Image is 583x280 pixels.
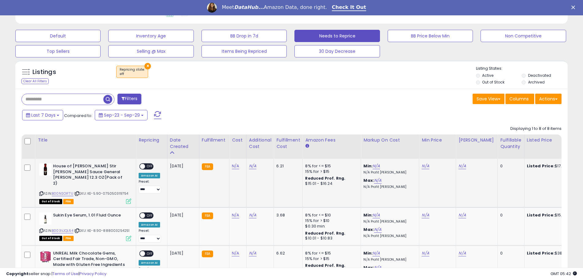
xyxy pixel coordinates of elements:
img: 41tor7u7H+L._SL40_.jpg [39,163,52,176]
button: Save View [473,94,504,104]
button: 30 Day Decrease [294,45,380,57]
span: OFF [145,251,155,256]
b: Min: [363,250,373,256]
span: Repricing state : [120,67,145,76]
div: Listed Price [527,137,580,143]
button: Actions [535,94,562,104]
button: Needs to Reprice [294,30,380,42]
div: Cost [232,137,244,143]
div: 0 [500,212,519,218]
b: Reduced Prof. Rng. [305,176,345,181]
th: The percentage added to the cost of goods (COGS) that forms the calculator for Min & Max prices. [361,134,419,159]
div: $15.99 [527,212,578,218]
b: Min: [363,163,373,169]
div: Displaying 1 to 8 of 8 items [510,126,562,132]
div: [DATE] [170,251,194,256]
b: Max: [363,227,374,232]
a: N/A [458,250,466,256]
div: $38.34 [527,251,578,256]
div: 15% for > $15 [305,169,356,174]
div: ASIN: [39,212,131,240]
div: Close [571,6,577,9]
label: Deactivated [528,73,551,78]
div: 8% for <= $10 [305,212,356,218]
a: N/A [249,250,256,256]
a: N/A [458,163,466,169]
span: | SKU: KE-5.90-075050319754 [74,191,128,196]
img: 31ylBpBz+MS._SL40_.jpg [39,212,52,225]
label: Out of Stock [482,80,504,85]
button: Non Competitive [481,30,566,42]
b: Listed Price: [527,163,555,169]
div: Fulfillable Quantity [500,137,521,150]
strong: Copyright [6,271,29,277]
a: Check It Out [332,4,366,11]
span: All listings that are currently out of stock and unavailable for purchase on Amazon [39,236,62,241]
div: 0 [500,251,519,256]
a: Terms of Use [52,271,79,277]
small: FBA [202,212,213,219]
div: Title [38,137,133,143]
button: Top Sellers [15,45,101,57]
small: FBA [202,163,213,170]
i: DataHub... [234,4,264,10]
button: Selling @ Max [108,45,194,57]
span: Columns [509,96,529,102]
span: Sep-23 - Sep-29 [104,112,140,118]
a: B003VJQL64 [52,228,73,233]
img: Profile image for Georgie [207,3,217,13]
button: Last 7 Days [22,110,63,120]
div: Preset: [139,180,163,193]
div: $17.99 [527,163,578,169]
b: Listed Price: [527,250,555,256]
b: Sukin Eye Serum, 1.01 Fluid Ounce [53,212,128,220]
button: Columns [505,94,534,104]
button: Inventory Age [108,30,194,42]
div: 8% for <= $15 [305,163,356,169]
span: OFF [145,213,155,218]
small: Amazon Fees. [305,143,309,149]
p: N/A Profit [PERSON_NAME] [363,220,414,224]
div: Additional Cost [249,137,271,150]
span: Compared to: [64,113,92,119]
span: FBA [63,199,74,204]
a: N/A [373,163,380,169]
p: N/A Profit [PERSON_NAME] [363,185,414,189]
span: FBA [63,236,74,241]
p: N/A Profit [PERSON_NAME] [363,170,414,175]
div: [PERSON_NAME] [458,137,495,143]
div: [DATE] [170,163,194,169]
div: Min Price [422,137,453,143]
div: ASIN: [39,163,131,203]
button: BB Price Below Min [388,30,473,42]
p: Listing States: [476,66,568,72]
p: N/A Profit [PERSON_NAME] [363,258,414,262]
div: Meet Amazon Data, done right. [222,4,327,10]
a: N/A [422,163,429,169]
button: Filters [117,94,141,104]
a: N/A [232,212,239,218]
div: Fulfillment [202,137,227,143]
div: 3.68 [276,212,298,218]
button: BB Drop in 7d [201,30,287,42]
div: Markup on Cost [363,137,416,143]
h5: Listings [33,68,56,76]
a: B00NSOIF7U [52,191,73,196]
b: House of [PERSON_NAME] Stir [PERSON_NAME] Sauce General [PERSON_NAME] 12.3 OZ(Pack of 2) [53,163,128,188]
span: OFF [145,164,155,169]
div: 15% for > $10 [305,218,356,224]
div: seller snap | | [6,271,106,277]
b: Reduced Prof. Rng. [305,231,345,236]
a: N/A [373,212,380,218]
a: Privacy Policy [79,271,106,277]
div: 15% for > $15 [305,256,356,262]
div: Amazon AI [139,173,160,178]
a: N/A [232,163,239,169]
div: Clear All Filters [21,78,49,84]
b: Min: [363,212,373,218]
div: 8% for <= $15 [305,251,356,256]
div: Fulfillment Cost [276,137,300,150]
div: 0 [500,163,519,169]
div: off [120,72,145,76]
a: N/A [458,212,466,218]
